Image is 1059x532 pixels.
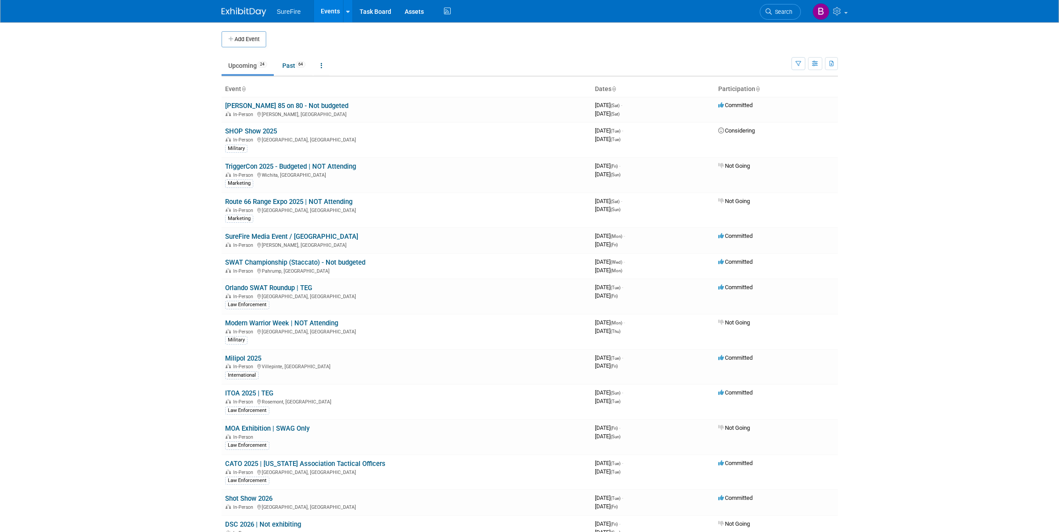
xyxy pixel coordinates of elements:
[595,468,620,475] span: [DATE]
[622,495,623,501] span: -
[225,424,310,432] a: MOA Exhibition | SWAG Only
[233,434,256,440] span: In-Person
[611,391,620,395] span: (Sun)
[225,215,253,223] div: Marketing
[772,8,792,15] span: Search
[718,102,753,108] span: Committed
[296,61,306,68] span: 64
[233,208,256,213] span: In-Person
[226,504,231,509] img: In-Person Event
[225,267,588,274] div: Pahrump, [GEOGRAPHIC_DATA]
[225,233,358,241] a: SureFire Media Event / [GEOGRAPHIC_DATA]
[595,433,620,440] span: [DATE]
[595,328,620,334] span: [DATE]
[595,284,623,291] span: [DATE]
[233,172,256,178] span: In-Person
[718,389,753,396] span: Committed
[595,398,620,404] span: [DATE]
[611,364,618,369] span: (Fri)
[225,171,588,178] div: Wichita, [GEOGRAPHIC_DATA]
[595,389,623,396] span: [DATE]
[225,468,588,475] div: [GEOGRAPHIC_DATA], [GEOGRAPHIC_DATA]
[233,470,256,475] span: In-Person
[225,284,312,292] a: Orlando SWAT Roundup | TEG
[225,441,269,449] div: Law Enforcement
[225,319,338,327] a: Modern Warrior Week | NOT Attending
[622,389,623,396] span: -
[226,470,231,474] img: In-Person Event
[595,503,618,510] span: [DATE]
[595,520,620,527] span: [DATE]
[222,8,266,17] img: ExhibitDay
[233,242,256,248] span: In-Person
[611,260,622,265] span: (Wed)
[225,102,348,110] a: [PERSON_NAME] 85 on 80 - Not budgeted
[718,424,750,431] span: Not Going
[595,233,625,239] span: [DATE]
[622,284,623,291] span: -
[233,364,256,370] span: In-Person
[718,233,753,239] span: Committed
[225,460,385,468] a: CATO 2025 | [US_STATE] Association Tactical Officers
[611,164,618,169] span: (Fri)
[225,198,352,206] a: Route 66 Range Expo 2025 | NOT Attending
[595,206,620,212] span: [DATE]
[225,258,365,266] a: SWAT Championship (Staccato) - Not budgeted
[226,399,231,403] img: In-Person Event
[225,206,588,213] div: [GEOGRAPHIC_DATA], [GEOGRAPHIC_DATA]
[595,258,625,265] span: [DATE]
[226,364,231,368] img: In-Person Event
[226,208,231,212] img: In-Person Event
[611,461,620,466] span: (Tue)
[225,398,588,405] div: Rosemont, [GEOGRAPHIC_DATA]
[718,460,753,466] span: Committed
[611,320,622,325] span: (Mon)
[611,103,619,108] span: (Sat)
[611,470,620,474] span: (Tue)
[611,329,620,334] span: (Thu)
[225,407,269,415] div: Law Enforcement
[624,258,625,265] span: -
[595,171,620,178] span: [DATE]
[611,522,618,527] span: (Fri)
[233,112,256,117] span: In-Person
[715,82,838,97] th: Participation
[718,520,750,527] span: Not Going
[591,82,715,97] th: Dates
[222,82,591,97] th: Event
[611,112,619,116] span: (Sat)
[611,207,620,212] span: (Sun)
[277,8,301,15] span: SureFire
[760,4,801,20] a: Search
[611,172,620,177] span: (Sun)
[226,268,231,273] img: In-Person Event
[595,127,623,134] span: [DATE]
[595,292,618,299] span: [DATE]
[621,198,622,204] span: -
[225,336,247,344] div: Military
[611,129,620,133] span: (Tue)
[595,241,618,248] span: [DATE]
[595,198,622,204] span: [DATE]
[611,426,618,431] span: (Fri)
[226,137,231,141] img: In-Person Event
[611,285,620,290] span: (Tue)
[611,504,618,509] span: (Fri)
[225,241,588,248] div: [PERSON_NAME], [GEOGRAPHIC_DATA]
[225,127,277,135] a: SHOP Show 2025
[233,399,256,405] span: In-Person
[225,136,588,143] div: [GEOGRAPHIC_DATA], [GEOGRAPHIC_DATA]
[225,520,301,528] a: DSC 2026 | Not exhibiting
[595,354,623,361] span: [DATE]
[225,495,272,503] a: Shot Show 2026
[233,294,256,299] span: In-Person
[226,112,231,116] img: In-Person Event
[225,301,269,309] div: Law Enforcement
[622,127,623,134] span: -
[624,319,625,326] span: -
[225,179,253,187] div: Marketing
[595,424,620,431] span: [DATE]
[622,460,623,466] span: -
[233,268,256,274] span: In-Person
[225,503,588,510] div: [GEOGRAPHIC_DATA], [GEOGRAPHIC_DATA]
